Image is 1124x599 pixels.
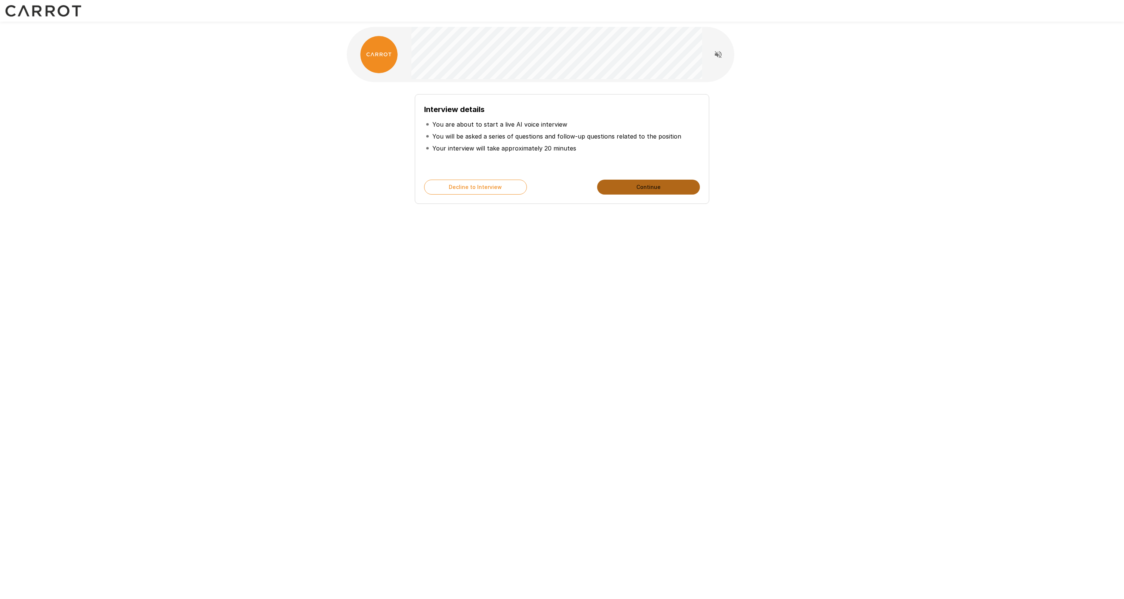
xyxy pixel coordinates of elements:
[432,144,576,153] p: Your interview will take approximately 20 minutes
[597,180,700,195] button: Continue
[711,47,726,62] button: Read questions aloud
[432,132,681,141] p: You will be asked a series of questions and follow-up questions related to the position
[424,180,527,195] button: Decline to Interview
[360,36,398,73] img: carrot_logo.png
[424,105,485,114] b: Interview details
[432,120,567,129] p: You are about to start a live AI voice interview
